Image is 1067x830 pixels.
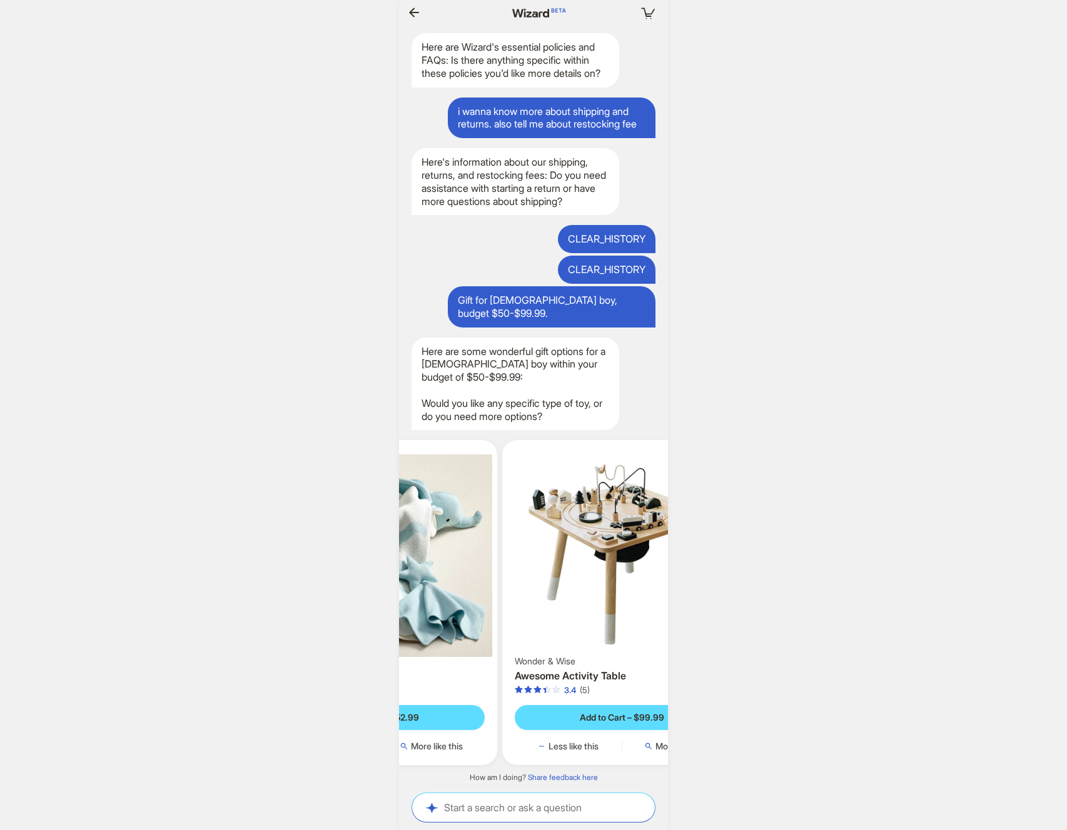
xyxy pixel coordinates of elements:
span: star [552,686,560,694]
div: CLEAR_HISTORY [558,225,655,253]
span: star [543,686,551,694]
button: More like this [378,740,485,752]
div: How am I doing? [399,772,668,782]
div: Here are Wizard's essential policies and FAQs: Is there anything specific within these policies y... [412,33,619,87]
span: Less like this [549,741,599,752]
span: Wonder & Wise [515,656,575,667]
span: Add to Cart – $99.99 [580,712,664,723]
span: star [533,686,542,694]
span: More like this [411,741,463,752]
div: 3.4 out of 5 stars [515,685,576,696]
div: Here are some wonderful gift options for a [DEMOGRAPHIC_DATA] boy within your budget of $50-$99.9... [412,337,619,431]
img: Awesome Activity Table [507,445,737,652]
div: Here's information about our shipping, returns, and restocking fees: Do you need assistance with ... [412,148,619,215]
div: (5) [580,685,590,696]
span: More like this [655,741,707,752]
a: Share feedback here [528,772,598,782]
div: Gift for [DEMOGRAPHIC_DATA] boy, budget $50-$99.99. [448,286,655,327]
h3: Awesome Activity Table [515,669,729,682]
div: CLEAR_HISTORY [558,256,655,284]
span: star [524,686,532,694]
div: 3.4 [564,685,576,696]
span: star [515,686,523,694]
div: i wanna know more about shipping and returns. also tell me about restocking fee [448,97,655,139]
